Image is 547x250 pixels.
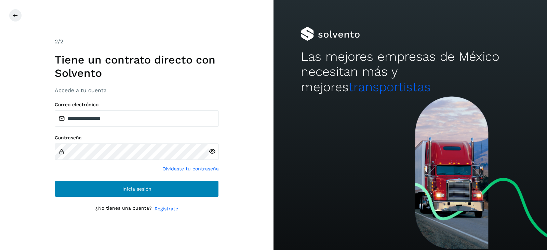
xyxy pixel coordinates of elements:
div: /2 [55,38,219,46]
a: Olvidaste tu contraseña [162,165,219,172]
h2: Las mejores empresas de México necesitan más y mejores [301,49,520,95]
h1: Tiene un contrato directo con Solvento [55,53,219,80]
p: ¿No tienes una cuenta? [95,205,152,212]
h3: Accede a tu cuenta [55,87,219,94]
label: Contraseña [55,135,219,141]
span: Inicia sesión [122,186,151,191]
label: Correo electrónico [55,102,219,108]
span: 2 [55,38,58,45]
button: Inicia sesión [55,181,219,197]
a: Regístrate [155,205,178,212]
span: transportistas [349,80,431,94]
